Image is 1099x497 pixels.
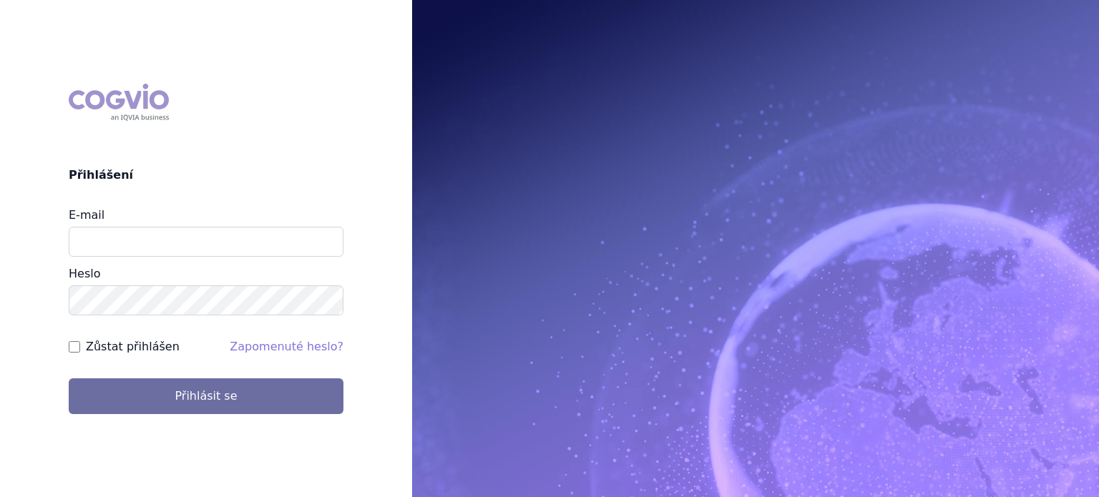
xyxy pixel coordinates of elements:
button: Přihlásit se [69,378,343,414]
div: COGVIO [69,84,169,121]
h2: Přihlášení [69,167,343,184]
label: Zůstat přihlášen [86,338,180,355]
label: Heslo [69,267,100,280]
a: Zapomenuté heslo? [230,340,343,353]
label: E-mail [69,208,104,222]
